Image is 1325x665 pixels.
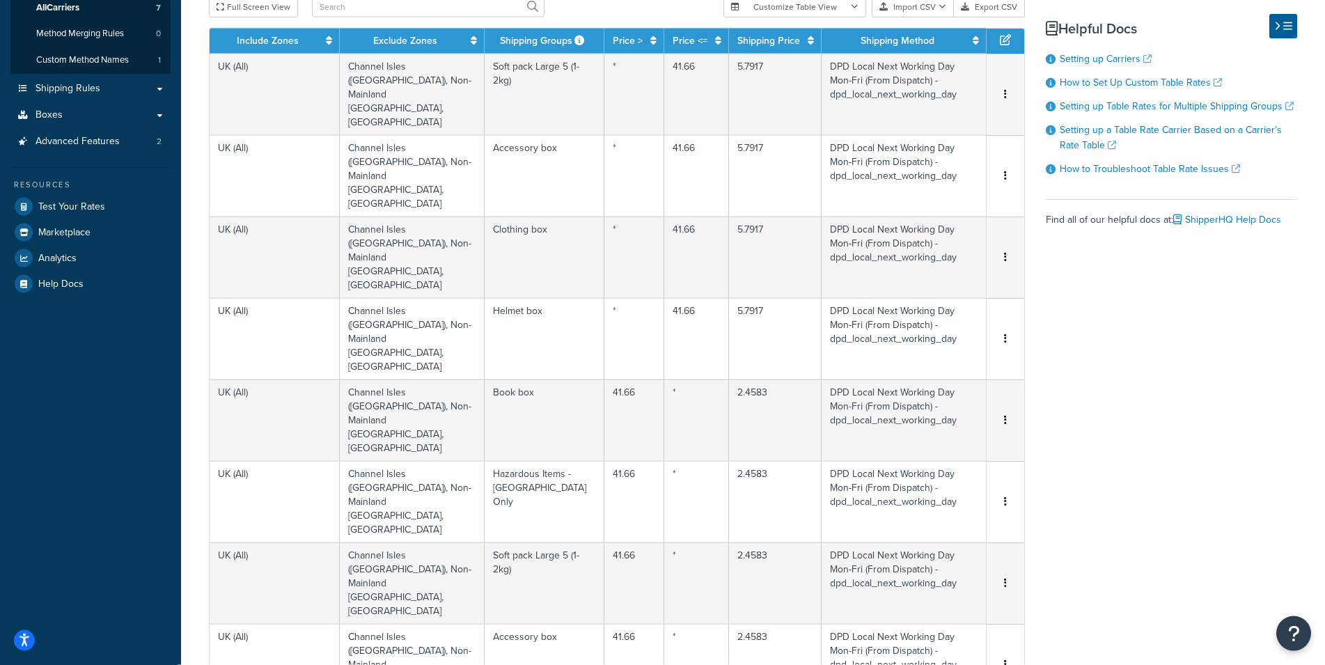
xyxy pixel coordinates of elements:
td: Hazardous Items - [GEOGRAPHIC_DATA] Only [485,461,604,542]
a: Test Your Rates [10,194,171,219]
a: ShipperHQ Help Docs [1173,213,1281,228]
div: Resources [10,179,171,191]
a: How to Set Up Custom Table Rates [1060,76,1222,91]
a: Help Docs [10,272,171,297]
a: Boxes [10,102,171,128]
span: Advanced Features [36,136,120,148]
span: 0 [156,28,161,40]
span: Custom Method Names [36,54,129,66]
td: Channel Isles ([GEOGRAPHIC_DATA]), Non-Mainland [GEOGRAPHIC_DATA], [GEOGRAPHIC_DATA] [340,135,485,217]
a: Analytics [10,246,171,271]
a: Setting up Carriers [1060,52,1152,67]
td: Channel Isles ([GEOGRAPHIC_DATA]), Non-Mainland [GEOGRAPHIC_DATA], [GEOGRAPHIC_DATA] [340,461,485,542]
a: Shipping Rules [10,76,171,102]
span: Analytics [38,253,77,265]
td: 41.66 [664,54,729,135]
td: 2.4583 [729,542,822,624]
td: Book box [485,380,604,461]
a: Advanced Features2 [10,129,171,155]
td: Clothing box [485,217,604,298]
span: Shipping Rules [36,83,100,95]
a: Setting up a Table Rate Carrier Based on a Carrier's Rate Table [1060,123,1282,153]
span: Method Merging Rules [36,28,124,40]
td: DPD Local Next Working Day Mon-Fri (From Dispatch) - dpd_local_next_working_day [822,380,987,461]
span: 2 [157,136,162,148]
span: Boxes [36,109,63,121]
th: Shipping Groups [485,29,604,54]
td: UK (All) [210,380,340,461]
td: DPD Local Next Working Day Mon-Fri (From Dispatch) - dpd_local_next_working_day [822,135,987,217]
td: 41.66 [664,298,729,380]
h3: Helpful Docs [1046,22,1297,37]
td: UK (All) [210,298,340,380]
td: Channel Isles ([GEOGRAPHIC_DATA]), Non-Mainland [GEOGRAPHIC_DATA], [GEOGRAPHIC_DATA] [340,298,485,380]
td: DPD Local Next Working Day Mon-Fri (From Dispatch) - dpd_local_next_working_day [822,217,987,298]
td: UK (All) [210,217,340,298]
a: Exclude Zones [373,33,437,48]
li: Custom Method Names [10,47,171,73]
div: Find all of our helpful docs at: [1046,200,1297,230]
td: DPD Local Next Working Day Mon-Fri (From Dispatch) - dpd_local_next_working_day [822,298,987,380]
td: 5.7917 [729,298,822,380]
button: Hide Help Docs [1269,15,1297,39]
a: Marketplace [10,220,171,245]
td: Channel Isles ([GEOGRAPHIC_DATA]), Non-Mainland [GEOGRAPHIC_DATA], [GEOGRAPHIC_DATA] [340,542,485,624]
td: 5.7917 [729,135,822,217]
li: Advanced Features [10,129,171,155]
td: Channel Isles ([GEOGRAPHIC_DATA]), Non-Mainland [GEOGRAPHIC_DATA], [GEOGRAPHIC_DATA] [340,54,485,135]
td: 5.7917 [729,54,822,135]
a: Shipping Price [737,33,800,48]
td: UK (All) [210,542,340,624]
td: 41.66 [604,380,664,461]
td: Channel Isles ([GEOGRAPHIC_DATA]), Non-Mainland [GEOGRAPHIC_DATA], [GEOGRAPHIC_DATA] [340,380,485,461]
td: DPD Local Next Working Day Mon-Fri (From Dispatch) - dpd_local_next_working_day [822,542,987,624]
td: 2.4583 [729,461,822,542]
a: Custom Method Names1 [10,47,171,73]
td: 41.66 [604,461,664,542]
a: Include Zones [237,33,299,48]
td: Accessory box [485,135,604,217]
a: Shipping Method [861,33,934,48]
td: DPD Local Next Working Day Mon-Fri (From Dispatch) - dpd_local_next_working_day [822,54,987,135]
a: Price > [613,33,643,48]
li: Method Merging Rules [10,21,171,47]
span: 7 [156,2,161,14]
td: Soft pack Large 5 (1-2kg) [485,54,604,135]
td: UK (All) [210,461,340,542]
a: Method Merging Rules0 [10,21,171,47]
button: Open Resource Center [1276,616,1311,651]
a: Price <= [673,33,707,48]
td: 41.66 [604,542,664,624]
span: Test Your Rates [38,201,105,213]
td: Helmet box [485,298,604,380]
span: All Carriers [36,2,79,14]
span: 1 [158,54,161,66]
td: 2.4583 [729,380,822,461]
td: Channel Isles ([GEOGRAPHIC_DATA]), Non-Mainland [GEOGRAPHIC_DATA], [GEOGRAPHIC_DATA] [340,217,485,298]
td: 41.66 [664,217,729,298]
td: 41.66 [664,135,729,217]
td: UK (All) [210,54,340,135]
td: DPD Local Next Working Day Mon-Fri (From Dispatch) - dpd_local_next_working_day [822,461,987,542]
a: How to Troubleshoot Table Rate Issues [1060,162,1240,177]
a: Setting up Table Rates for Multiple Shipping Groups [1060,100,1294,114]
span: Marketplace [38,227,91,239]
td: UK (All) [210,135,340,217]
td: Soft pack Large 5 (1-2kg) [485,542,604,624]
span: Help Docs [38,279,84,290]
td: 5.7917 [729,217,822,298]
